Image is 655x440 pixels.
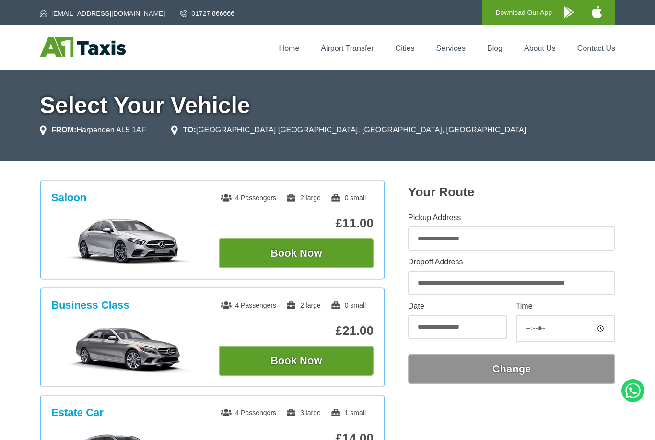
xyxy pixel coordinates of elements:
p: Download Our App [495,7,552,19]
a: Contact Us [577,44,615,52]
img: Saloon [57,217,201,265]
strong: FROM: [51,126,76,134]
a: Blog [487,44,503,52]
span: 2 large [286,301,321,309]
strong: TO: [183,126,196,134]
span: 3 large [286,409,321,416]
img: Business Class [57,325,201,373]
span: 4 Passengers [221,301,276,309]
span: 1 small [330,409,366,416]
a: Airport Transfer [321,44,374,52]
label: Time [516,302,615,310]
img: A1 Taxis Android App [564,6,574,18]
a: [EMAIL_ADDRESS][DOMAIN_NAME] [40,9,165,18]
span: 2 large [286,194,321,202]
img: A1 Taxis St Albans LTD [40,37,126,57]
h2: Your Route [408,185,615,200]
img: A1 Taxis iPhone App [592,6,602,18]
button: Change [408,354,615,384]
span: 0 small [330,194,366,202]
li: Harpenden AL5 1AF [40,124,146,136]
a: Home [279,44,300,52]
a: Cities [396,44,415,52]
a: Services [436,44,466,52]
span: 4 Passengers [221,194,276,202]
span: 4 Passengers [221,409,276,416]
button: Book Now [219,346,374,376]
a: 01727 866666 [180,9,234,18]
h3: Business Class [51,299,129,311]
label: Date [408,302,507,310]
label: Pickup Address [408,214,615,222]
button: Book Now [219,238,374,268]
h3: Estate Car [51,406,104,419]
h1: Select Your Vehicle [40,94,615,117]
li: [GEOGRAPHIC_DATA] [GEOGRAPHIC_DATA], [GEOGRAPHIC_DATA], [GEOGRAPHIC_DATA] [171,124,526,136]
p: £11.00 [219,216,374,231]
label: Dropoff Address [408,258,615,266]
a: About Us [524,44,556,52]
p: £21.00 [219,323,374,338]
h3: Saloon [51,191,86,204]
span: 0 small [330,301,366,309]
